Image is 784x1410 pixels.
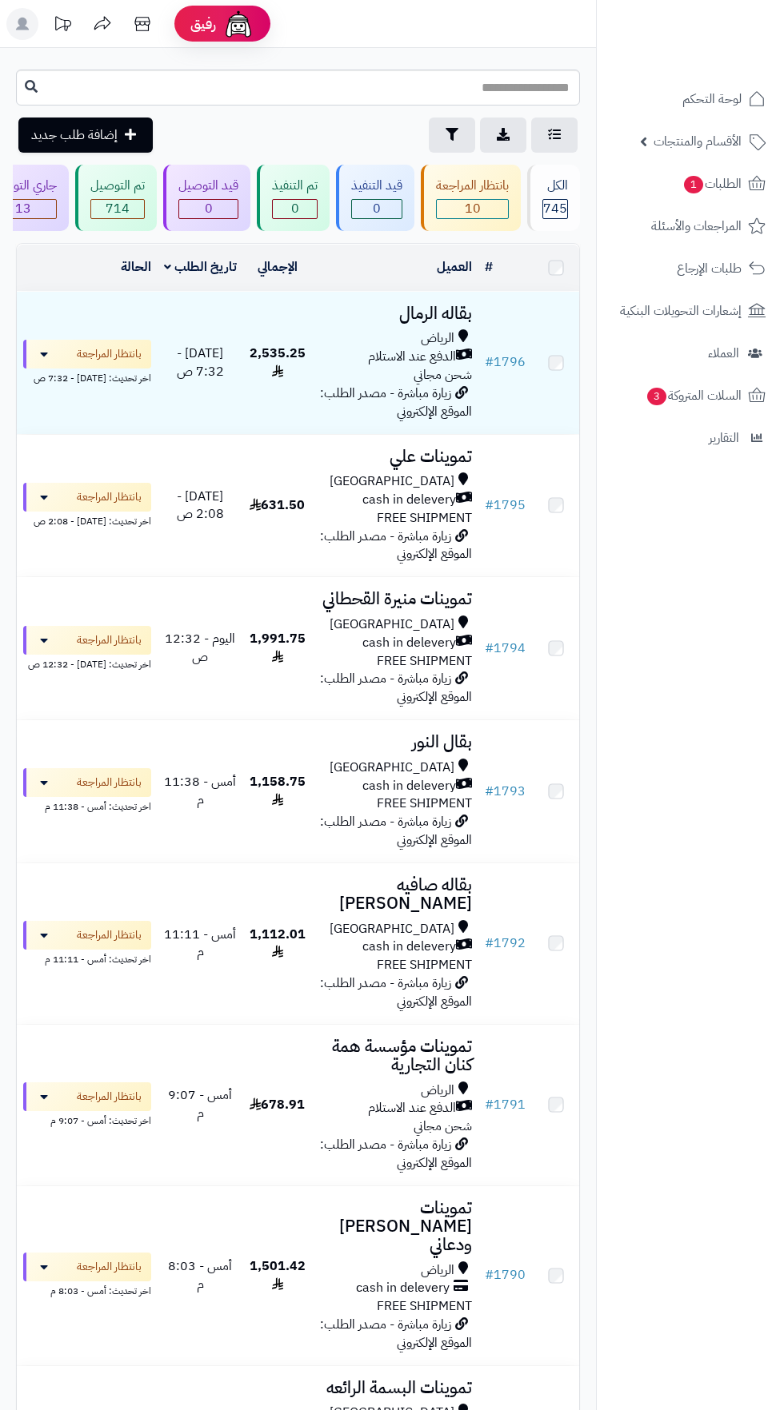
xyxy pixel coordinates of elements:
span: cash in delevery [362,634,456,652]
div: اخر تحديث: [DATE] - 12:32 ص [23,655,151,671]
a: قيد التوصيل 0 [160,165,254,231]
a: #1791 [485,1095,526,1114]
span: cash in delevery [362,938,456,956]
div: اخر تحديث: أمس - 8:03 م [23,1281,151,1298]
a: طلبات الإرجاع [606,249,774,288]
span: اليوم - 12:32 ص [165,629,235,667]
a: المراجعات والأسئلة [606,207,774,245]
span: الدفع عند الاستلام [368,1099,456,1117]
a: بانتظار المراجعة 10 [418,165,524,231]
span: إضافة طلب جديد [31,125,118,145]
span: الرياض [421,1081,454,1100]
span: 631.50 [250,496,305,515]
span: 714 [91,200,144,218]
span: [GEOGRAPHIC_DATA] [330,920,454,938]
a: # [485,257,493,277]
span: الرياض [421,329,454,348]
span: الدفع عند الاستلام [368,348,456,366]
a: إشعارات التحويلات البنكية [606,292,774,330]
span: FREE SHIPMENT [377,508,472,528]
span: FREE SHIPMENT [377,955,472,974]
a: #1792 [485,934,526,953]
div: اخر تحديث: [DATE] - 2:08 ص [23,512,151,528]
a: الطلبات1 [606,165,774,203]
a: تم التوصيل 714 [72,165,160,231]
div: تم التنفيذ [272,177,318,195]
h3: تموينات علي [318,448,473,466]
a: قيد التنفيذ 0 [333,165,418,231]
span: زيارة مباشرة - مصدر الطلب: الموقع الإلكتروني [320,812,472,850]
span: 745 [543,200,567,218]
a: تم التنفيذ 0 [254,165,333,231]
span: بانتظار المراجعة [77,632,142,648]
span: 1,112.01 [250,925,306,962]
span: 1 [684,176,704,194]
a: لوحة التحكم [606,80,774,118]
span: لوحة التحكم [682,88,742,110]
h3: تموينات منيرة القحطاني [318,590,473,608]
a: العميل [437,257,472,277]
span: cash in delevery [362,491,456,509]
h3: تموينات مؤسسة همة كنان التجارية [318,1038,473,1074]
div: الكل [542,177,568,195]
span: زيارة مباشرة - مصدر الطلب: الموقع الإلكتروني [320,974,472,1011]
span: زيارة مباشرة - مصدر الطلب: الموقع الإلكتروني [320,1135,472,1173]
span: 0 [179,200,238,218]
span: زيارة مباشرة - مصدر الطلب: الموقع الإلكتروني [320,1315,472,1352]
span: # [485,639,494,658]
a: الإجمالي [258,257,298,277]
div: اخر تحديث: أمس - 9:07 م [23,1111,151,1128]
span: أمس - 11:11 م [164,925,236,962]
div: اخر تحديث: أمس - 11:38 م [23,797,151,814]
span: 0 [273,200,317,218]
span: [DATE] - 7:32 ص [177,344,224,381]
span: [GEOGRAPHIC_DATA] [330,615,454,634]
span: [DATE] - 2:08 ص [177,487,224,524]
span: العملاء [708,342,739,364]
span: # [485,782,494,801]
h3: تموينات [PERSON_NAME] ودعاني [318,1199,473,1254]
span: بانتظار المراجعة [77,489,142,505]
span: 0 [352,200,402,218]
span: [GEOGRAPHIC_DATA] [330,472,454,491]
span: cash in delevery [362,777,456,795]
a: #1794 [485,639,526,658]
span: الطلبات [682,173,742,195]
div: 10 [437,200,508,218]
span: زيارة مباشرة - مصدر الطلب: الموقع الإلكتروني [320,669,472,707]
div: تم التوصيل [90,177,145,195]
span: 3 [647,388,667,406]
a: العملاء [606,334,774,372]
span: [GEOGRAPHIC_DATA] [330,759,454,777]
span: بانتظار المراجعة [77,775,142,791]
a: التقارير [606,419,774,457]
span: FREE SHIPMENT [377,1296,472,1316]
h3: بقاله الرمال [318,305,473,323]
img: logo-2.png [675,34,769,67]
span: FREE SHIPMENT [377,794,472,813]
span: 1,158.75 [250,772,306,810]
h3: بقال النور [318,733,473,751]
a: #1790 [485,1265,526,1285]
span: السلات المتروكة [646,384,742,407]
div: قيد التوصيل [178,177,238,195]
span: # [485,352,494,372]
span: 1,501.42 [250,1257,306,1294]
span: طلبات الإرجاع [677,257,742,280]
span: التقارير [709,427,739,449]
a: الحالة [121,257,151,277]
span: شحن مجاني [414,1117,472,1136]
span: بانتظار المراجعة [77,1259,142,1275]
span: زيارة مباشرة - مصدر الطلب: الموقع الإلكتروني [320,527,472,564]
a: الكل745 [524,165,583,231]
span: شحن مجاني [414,365,472,384]
span: FREE SHIPMENT [377,651,472,671]
span: # [485,934,494,953]
a: #1793 [485,782,526,801]
a: إضافة طلب جديد [18,117,153,153]
span: بانتظار المراجعة [77,1089,142,1105]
